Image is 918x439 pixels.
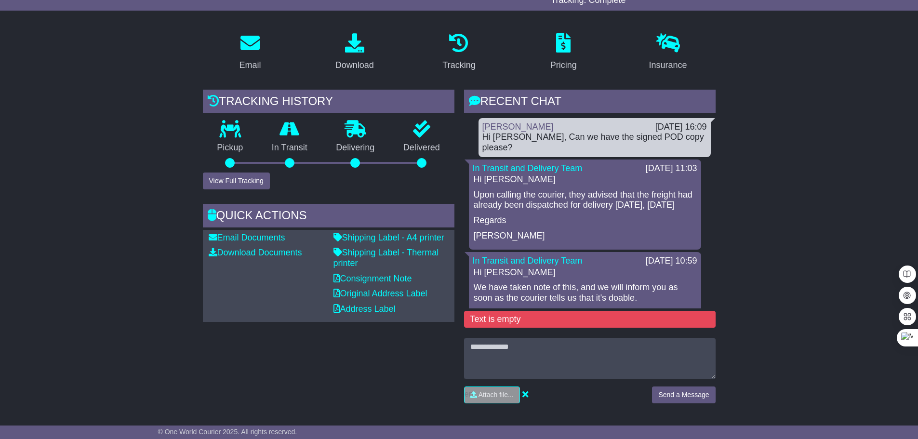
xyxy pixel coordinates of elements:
a: In Transit and Delivery Team [473,163,583,173]
a: Email [233,30,267,75]
div: Download [335,59,374,72]
a: Download Documents [209,248,302,257]
div: Text is empty [464,311,716,328]
p: We have taken note of this, and we will inform you as soon as the courier tells us that it's doable. [474,282,696,303]
a: Email Documents [209,233,285,242]
div: Tracking [442,59,475,72]
div: [DATE] 11:03 [646,163,697,174]
a: [PERSON_NAME] [482,122,554,132]
div: RECENT CHAT [464,90,716,116]
button: Send a Message [652,386,715,403]
p: [PERSON_NAME] [474,231,696,241]
div: Pricing [550,59,577,72]
div: Insurance [649,59,687,72]
div: [DATE] 16:09 [655,122,707,133]
a: Tracking [436,30,481,75]
div: Email [239,59,261,72]
p: Delivered [389,143,454,153]
a: Consignment Note [333,274,412,283]
p: Delivering [322,143,389,153]
a: In Transit and Delivery Team [473,256,583,266]
p: Hi [PERSON_NAME] [474,267,696,278]
a: Shipping Label - A4 printer [333,233,444,242]
span: © One World Courier 2025. All rights reserved. [158,428,297,436]
a: Insurance [643,30,693,75]
p: In Transit [257,143,322,153]
p: Pickup [203,143,258,153]
p: Regards [474,215,696,226]
a: Pricing [544,30,583,75]
p: Hi [PERSON_NAME] [474,174,696,185]
a: Shipping Label - Thermal printer [333,248,439,268]
div: Tracking history [203,90,454,116]
a: Address Label [333,304,396,314]
div: [DATE] 10:59 [646,256,697,266]
a: Download [329,30,380,75]
a: Original Address Label [333,289,427,298]
div: Quick Actions [203,204,454,230]
button: View Full Tracking [203,173,270,189]
div: Hi [PERSON_NAME], Can we have the signed POD copy please? [482,132,707,153]
p: Upon calling the courier, they advised that the freight had already been dispatched for delivery ... [474,190,696,211]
